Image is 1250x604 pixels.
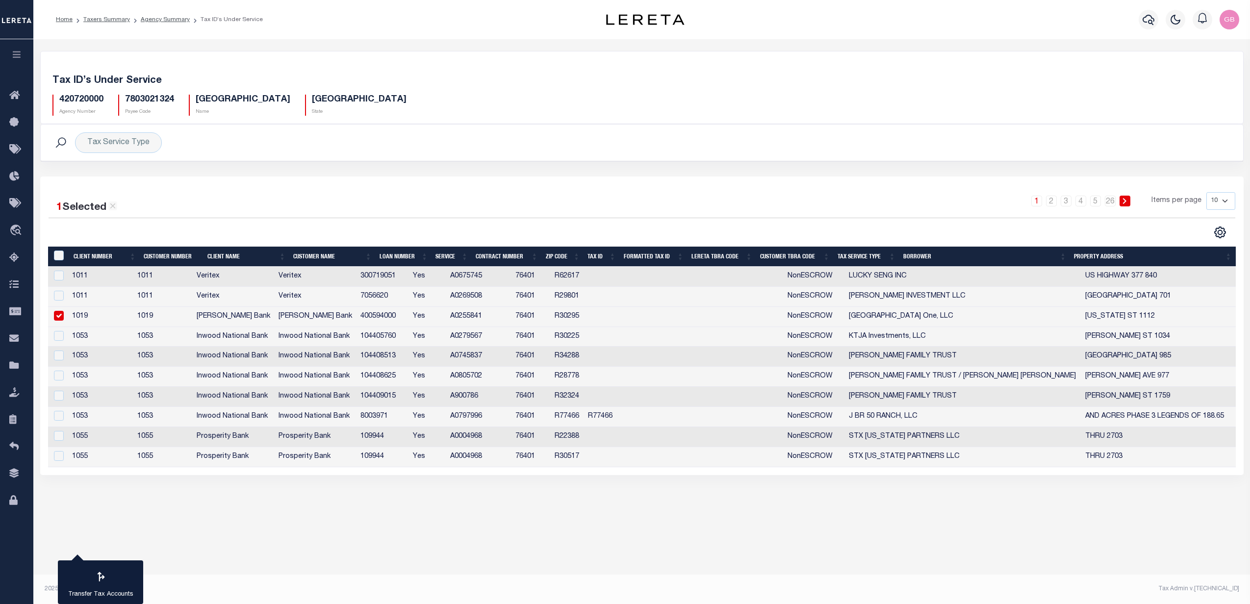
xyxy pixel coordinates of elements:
td: A0004968 [446,447,511,467]
td: Inwood National Bank [193,387,275,407]
div: Tax Service Type [75,132,162,153]
td: 1055 [133,427,193,447]
td: Veritex [193,267,275,287]
td: NonESCROW [784,447,845,467]
img: logo-dark.svg [606,14,685,25]
td: Inwood National Bank [193,347,275,367]
td: R77466 [584,407,647,427]
h5: [GEOGRAPHIC_DATA] [312,95,407,105]
td: 300719051 [357,267,409,287]
th: Tax Service Type: activate to sort column ascending [834,247,899,267]
td: 1055 [133,447,193,467]
td: [PERSON_NAME] ST 1034 [1081,327,1236,347]
p: Agency Number [59,108,103,116]
td: KTJA Investments, LLC [845,327,1081,347]
th: LERETA TBRA Code: activate to sort column ascending [688,247,756,267]
p: Payee Code [125,108,174,116]
td: Inwood National Bank [275,407,357,427]
td: 76401 [511,427,551,447]
td: NonESCROW [784,387,845,407]
td: 1053 [68,367,133,387]
td: Yes [409,287,446,307]
td: NonESCROW [784,327,845,347]
td: 8003971 [357,407,409,427]
td: [PERSON_NAME] FAMILY TRUST [845,387,1081,407]
td: Prosperity Bank [193,447,275,467]
td: A0255841 [446,307,511,327]
td: [US_STATE] ST 1112 [1081,307,1236,327]
td: 76401 [511,267,551,287]
td: [GEOGRAPHIC_DATA] One, LLC [845,307,1081,327]
td: 1055 [68,447,133,467]
td: 1053 [133,367,193,387]
td: 76401 [511,387,551,407]
td: A900786 [446,387,511,407]
li: Tax ID’s Under Service [190,15,263,24]
td: [PERSON_NAME] FAMILY TRUST [845,347,1081,367]
td: 1053 [133,407,193,427]
td: [PERSON_NAME] Bank [275,307,357,327]
td: R28778 [551,367,584,387]
td: Yes [409,267,446,287]
td: [GEOGRAPHIC_DATA] 985 [1081,347,1236,367]
th: Customer Name: activate to sort column ascending [289,247,376,267]
td: Veritex [275,287,357,307]
td: A0279567 [446,327,511,347]
td: NonESCROW [784,427,845,447]
td: US HIGHWAY 377 840 [1081,267,1236,287]
td: R62617 [551,267,584,287]
td: Inwood National Bank [275,347,357,367]
td: THRU 2703 [1081,427,1236,447]
td: NonESCROW [784,307,845,327]
th: Client Number: activate to sort column ascending [70,247,140,267]
td: [PERSON_NAME] FAMILY TRUST / [PERSON_NAME] [PERSON_NAME] [845,367,1081,387]
a: 1 [1031,196,1042,206]
td: NonESCROW [784,267,845,287]
td: NonESCROW [784,287,845,307]
a: Agency Summary [141,17,190,23]
p: Name [196,108,290,116]
td: Inwood National Bank [193,367,275,387]
td: 1053 [68,407,133,427]
td: 1053 [133,387,193,407]
td: 76401 [511,287,551,307]
td: Inwood National Bank [193,327,275,347]
td: AND ACRES PHASE 3 LEGENDS OF 188.65 [1081,407,1236,427]
td: STX [US_STATE] PARTNERS LLC [845,447,1081,467]
th: Contract Number: activate to sort column ascending [472,247,541,267]
td: Prosperity Bank [193,427,275,447]
td: Inwood National Bank [275,367,357,387]
td: R30225 [551,327,584,347]
td: R34288 [551,347,584,367]
i: travel_explore [9,225,25,237]
a: 2 [1046,196,1057,206]
td: Yes [409,347,446,367]
th: Customer Number [140,247,204,267]
td: 109944 [357,447,409,467]
td: 109944 [357,427,409,447]
td: R30517 [551,447,584,467]
td: 76401 [511,347,551,367]
a: Home [56,17,73,23]
td: NonESCROW [784,407,845,427]
td: [GEOGRAPHIC_DATA] 701 [1081,287,1236,307]
td: Yes [409,367,446,387]
td: Veritex [193,287,275,307]
td: 1011 [68,287,133,307]
th: &nbsp; [48,247,70,267]
td: 1053 [133,347,193,367]
td: Yes [409,427,446,447]
td: A0745837 [446,347,511,367]
td: THRU 2703 [1081,447,1236,467]
th: Zip Code: activate to sort column ascending [542,247,584,267]
th: Customer TBRA Code: activate to sort column ascending [756,247,834,267]
td: A0269508 [446,287,511,307]
td: 1053 [133,327,193,347]
a: Taxers Summary [83,17,130,23]
td: Yes [409,307,446,327]
td: NonESCROW [784,367,845,387]
td: R22388 [551,427,584,447]
td: 1019 [133,307,193,327]
img: svg+xml;base64,PHN2ZyB4bWxucz0iaHR0cDovL3d3dy53My5vcmcvMjAwMC9zdmciIHBvaW50ZXItZXZlbnRzPSJub25lIi... [1220,10,1239,29]
td: J BR 50 RANCH, LLC [845,407,1081,427]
